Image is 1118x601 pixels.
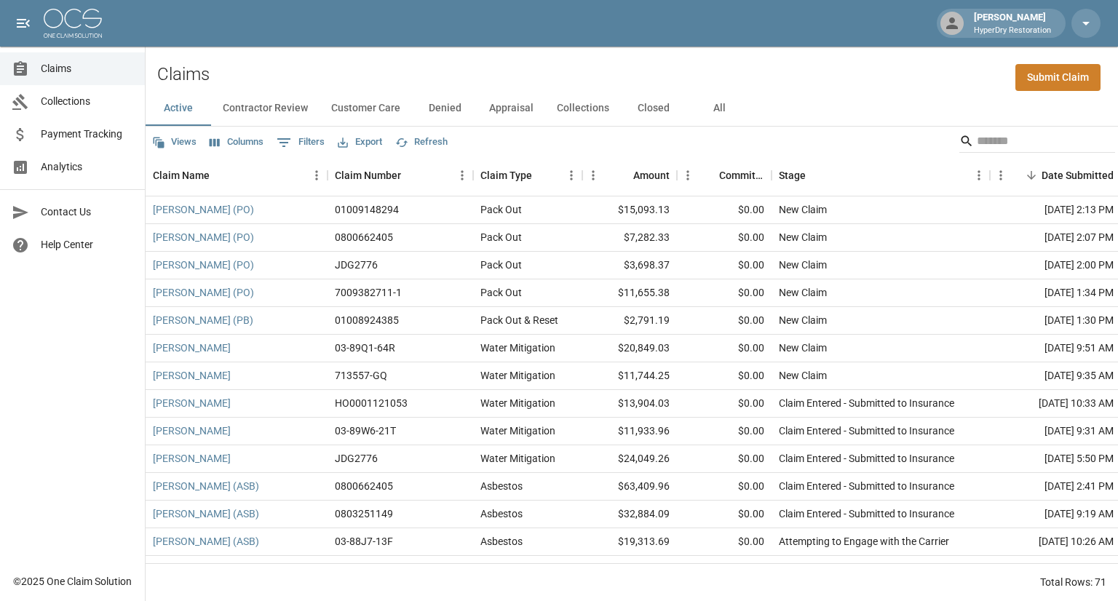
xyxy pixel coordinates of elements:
button: Select columns [206,131,267,154]
div: $11,655.38 [582,279,677,307]
button: Appraisal [477,91,545,126]
div: $0.00 [677,279,772,307]
div: New Claim [779,341,827,355]
a: [PERSON_NAME] (ASB) [153,506,259,521]
a: [PERSON_NAME] [153,423,231,438]
div: HO-2025674811093 [335,562,428,576]
div: Water Mitigation [480,341,555,355]
div: $20,849.03 [582,335,677,362]
button: Menu [677,164,699,186]
div: Claim Name [153,155,210,196]
div: Asbestos [480,562,523,576]
span: Analytics [41,159,133,175]
div: Committed Amount [677,155,772,196]
h2: Claims [157,64,210,85]
a: [PERSON_NAME] [153,451,231,466]
div: 0800662405 [335,479,393,493]
button: Sort [1021,165,1042,186]
img: ocs-logo-white-transparent.png [44,9,102,38]
button: Closed [621,91,686,126]
div: [PERSON_NAME] [968,10,1057,36]
button: Sort [532,165,552,186]
button: Refresh [392,131,451,154]
p: HyperDry Restoration [974,25,1051,37]
div: Search [959,130,1115,156]
div: $63,409.96 [582,473,677,501]
div: Pack Out & Reset [480,313,558,327]
button: Export [334,131,386,154]
div: Date Submitted [1042,155,1114,196]
div: $3,698.37 [582,252,677,279]
a: [PERSON_NAME] [153,341,231,355]
div: $0.00 [677,390,772,418]
div: JDG2776 [335,258,378,272]
div: $32,884.09 [582,501,677,528]
span: Contact Us [41,204,133,220]
div: Claim Entered - Submitted to Insurance [779,423,954,438]
div: Claim Entered - Submitted to Insurance [779,479,954,493]
div: Stage [772,155,990,196]
div: 713557-GQ [335,368,387,383]
span: Help Center [41,237,133,252]
button: Active [146,91,211,126]
button: Contractor Review [211,91,320,126]
div: 03-89Q1-64R [335,341,395,355]
div: Claim Entered - Submitted to Insurance [779,451,954,466]
a: [PERSON_NAME] (PO) [153,202,254,217]
button: Menu [582,164,604,186]
a: Submit Claim [1015,64,1101,91]
div: $15,093.13 [582,196,677,224]
div: $0.00 [677,252,772,279]
div: $0.00 [677,224,772,252]
div: New Claim [779,368,827,383]
div: 01008924385 [335,313,399,327]
div: Claim Type [480,155,532,196]
div: 7009382711-1 [335,285,402,300]
div: Asbestos [480,479,523,493]
a: [PERSON_NAME] (PO) [153,285,254,300]
div: Pack Out [480,202,522,217]
button: Denied [412,91,477,126]
button: Customer Care [320,91,412,126]
div: $0.00 [677,196,772,224]
div: Water Mitigation [480,368,555,383]
a: [PERSON_NAME] (PO) [153,230,254,244]
div: 03-89W6-21T [335,423,396,438]
button: Sort [806,165,826,186]
div: Water Mitigation [480,396,555,410]
button: Show filters [273,131,328,154]
div: Asbestos [480,534,523,549]
div: $0.00 [677,528,772,556]
div: 0800662405 [335,230,393,244]
button: Sort [613,165,633,186]
button: All [686,91,752,126]
button: open drawer [9,9,38,38]
div: $0.00 [677,307,772,335]
button: Collections [545,91,621,126]
div: Pack Out [480,258,522,272]
div: Water Mitigation [480,423,555,438]
a: [PERSON_NAME] (PB) [153,313,253,327]
div: $13,904.03 [582,390,677,418]
button: Menu [451,164,473,186]
div: 0803251149 [335,506,393,521]
div: Pack Out [480,230,522,244]
button: Menu [968,164,990,186]
button: Menu [560,164,582,186]
button: Sort [401,165,421,186]
a: [PERSON_NAME] [153,396,231,410]
div: $0.00 [677,418,772,445]
div: $0.00 [677,445,772,473]
span: Claims [41,61,133,76]
div: $0.00 [677,501,772,528]
div: $2,791.19 [582,307,677,335]
div: 01009148294 [335,202,399,217]
span: Payment Tracking [41,127,133,142]
div: Claim Type [473,155,582,196]
div: Stage [779,155,806,196]
div: Claim Entered - Submitted to Insurance [779,506,954,521]
div: $0.00 [677,335,772,362]
div: Claim Name [146,155,328,196]
div: HO0001121053 [335,396,408,410]
button: Sort [210,165,230,186]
